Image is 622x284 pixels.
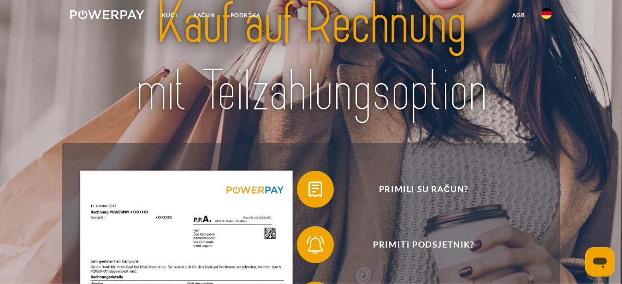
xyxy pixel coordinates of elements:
span: Primiti podsjetnik? [311,226,537,263]
button: Primiti podsjetnik? [297,226,537,263]
a: PODRŠKA [223,7,268,24]
img: logo-powerpay-white.svg [70,10,144,19]
button: Primili su račun? [297,171,537,208]
a: Kući [154,7,185,24]
iframe: Gumb za otvaranje prozora za razmjenu poruka; razgovor je u tijeku [585,247,615,277]
a: agb [504,7,533,24]
span: Primili su račun? [311,171,537,208]
img: qb_bill.svg [304,178,327,201]
img: qb_bell.svg [304,233,327,256]
img: de de [541,8,552,19]
a: RAČUN [185,7,223,24]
